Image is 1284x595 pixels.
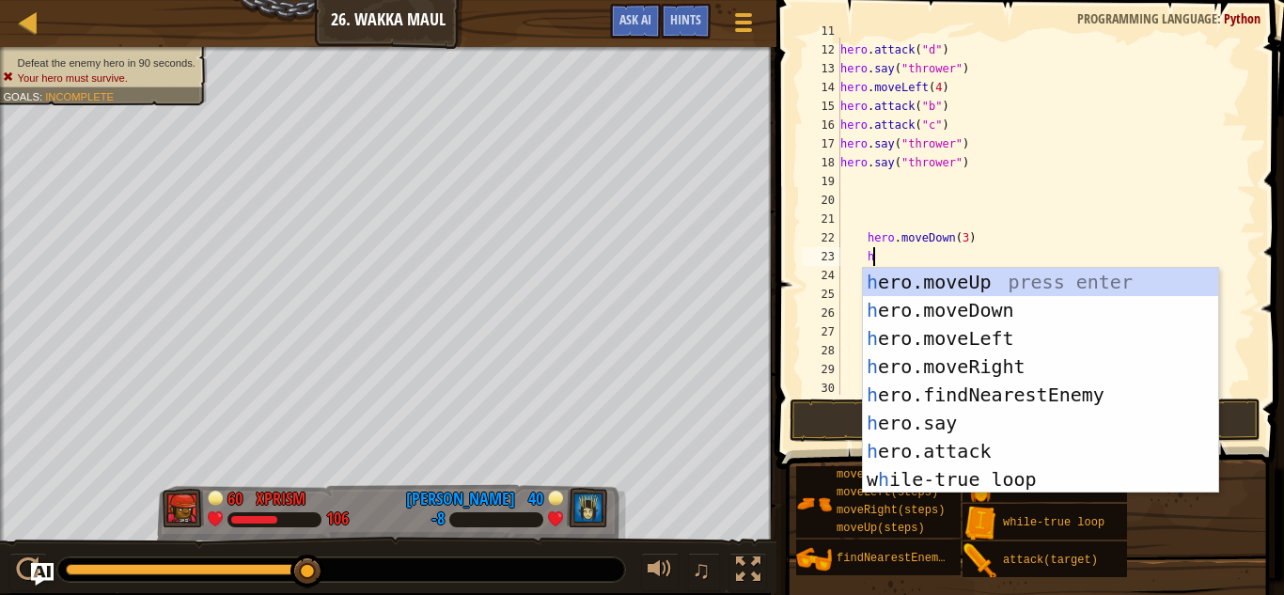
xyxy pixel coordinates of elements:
button: Ask AI [610,4,661,39]
button: Toggle fullscreen [729,553,767,591]
button: Adjust volume [641,553,679,591]
div: 29 [803,360,840,379]
span: while-true loop [1003,516,1104,529]
img: portrait.png [796,486,832,522]
div: 106 [326,511,349,528]
img: portrait.png [963,506,998,541]
div: 25 [803,285,840,304]
span: Your hero must survive. [18,71,128,84]
div: 28 [803,341,840,360]
button: Run ⇧↵ [790,399,1261,442]
div: 12 [803,40,840,59]
button: ♫ [688,553,720,591]
img: thang_avatar_frame.png [163,489,204,528]
span: attack(target) [1003,554,1098,567]
div: 60 [227,487,246,504]
span: Defeat the enemy hero in 90 seconds. [18,56,196,69]
li: Your hero must survive. [3,70,195,86]
span: ♫ [692,556,711,584]
img: portrait.png [796,541,832,577]
div: 17 [803,134,840,153]
span: : [39,90,45,102]
span: Incomplete [45,90,114,102]
span: Hints [670,10,701,28]
div: [PERSON_NAME] [406,487,515,511]
span: : [1217,9,1224,27]
li: Defeat the enemy hero in 90 seconds. [3,55,195,70]
span: moveDown(steps) [837,468,938,481]
button: Show game menu [720,4,767,48]
span: moveRight(steps) [837,504,945,517]
div: 27 [803,322,840,341]
span: findNearestEnemy() [837,552,959,565]
div: Xprism [256,487,305,511]
div: 31 [803,398,840,416]
span: Ask AI [619,10,651,28]
div: 26 [803,304,840,322]
div: 30 [803,379,840,398]
div: 20 [803,191,840,210]
div: 21 [803,210,840,228]
div: 11 [803,22,840,40]
div: 13 [803,59,840,78]
span: Python [1224,9,1261,27]
div: 19 [803,172,840,191]
button: Ctrl + P: Play [9,553,47,591]
div: 22 [803,228,840,247]
div: 24 [803,266,840,285]
div: -8 [431,511,445,528]
img: portrait.png [963,543,998,579]
div: 16 [803,116,840,134]
span: Goals [3,90,39,102]
div: 15 [803,97,840,116]
span: moveUp(steps) [837,522,925,535]
img: thang_avatar_frame.png [567,489,608,528]
span: moveLeft(steps) [837,486,938,499]
div: 40 [525,487,543,504]
span: Programming language [1077,9,1217,27]
button: Ask AI [31,563,54,586]
div: 18 [803,153,840,172]
div: 14 [803,78,840,97]
div: 23 [803,247,840,266]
